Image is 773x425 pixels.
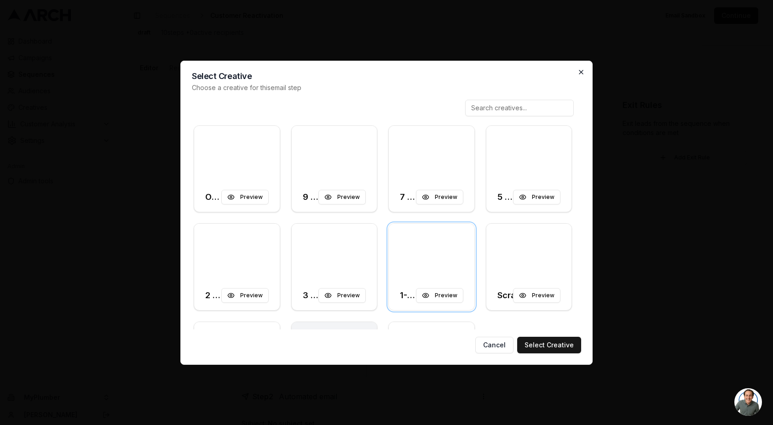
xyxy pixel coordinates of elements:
[513,190,560,204] button: Preview
[400,191,416,204] h3: 7 - Seasonal Special
[465,100,574,116] input: Search creatives...
[192,72,581,80] h2: Select Creative
[221,288,269,303] button: Preview
[205,191,221,204] h3: Original Template
[416,190,463,204] button: Preview
[416,288,463,303] button: Preview
[192,83,581,92] p: Choose a creative for this email step
[303,191,319,204] h3: 9 - Final Recap
[497,191,513,204] h3: 5 - Loss Aversion
[318,288,366,303] button: Preview
[497,289,513,302] h3: Scratch
[400,289,416,302] h3: 1- Warm Reintroduction
[475,337,513,353] button: Cancel
[221,190,269,204] button: Preview
[303,289,319,302] h3: 3 - Pre-Peak Urgency
[517,337,581,353] button: Select Creative
[205,289,221,302] h3: 2 - Membership Invitation
[318,190,366,204] button: Preview
[513,288,560,303] button: Preview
